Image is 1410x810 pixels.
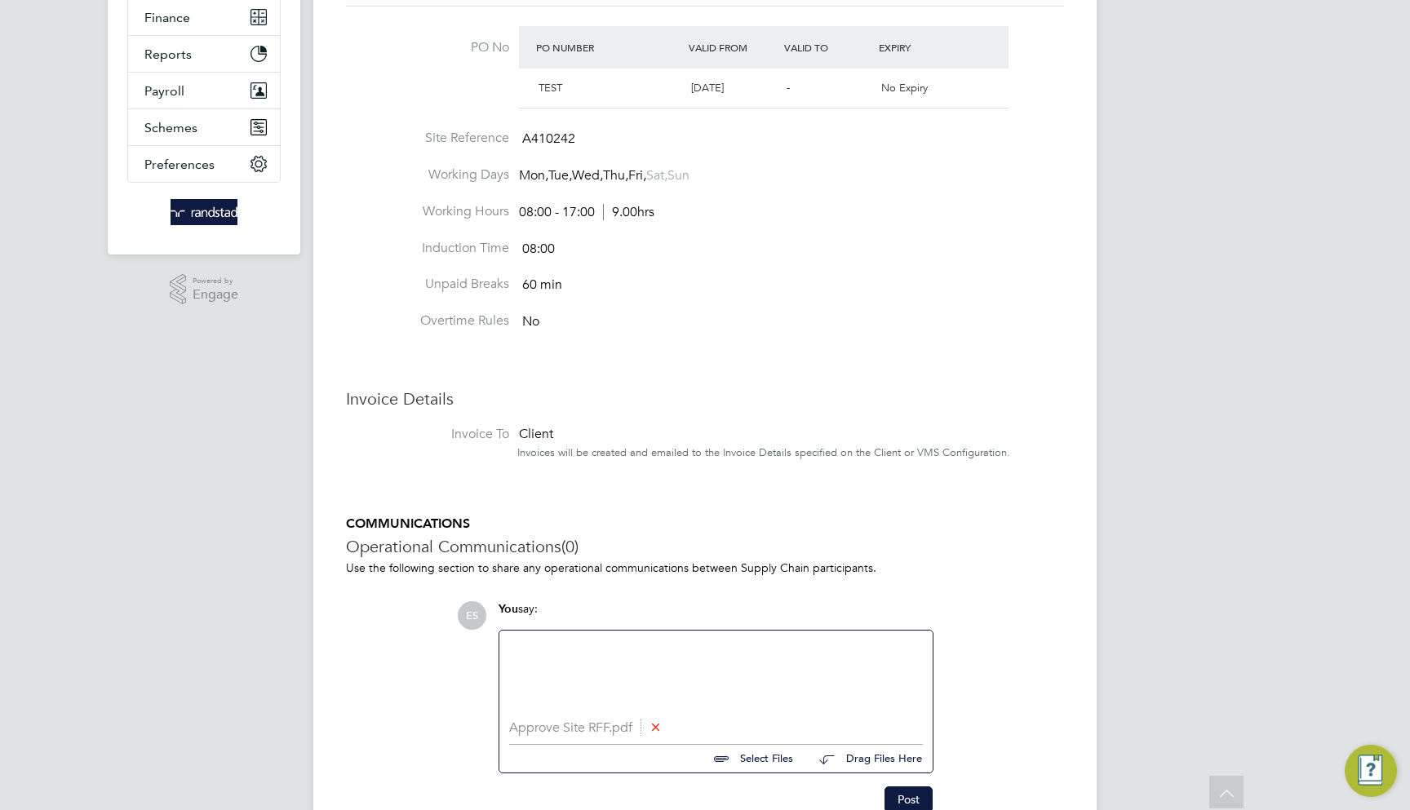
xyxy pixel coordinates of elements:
span: Mon, [519,167,548,184]
span: (0) [561,536,579,557]
span: Thu, [603,167,628,184]
label: Working Hours [346,203,509,220]
span: A410242 [522,131,575,147]
div: say: [499,601,933,630]
div: 08:00 - 17:00 [519,204,654,221]
h3: Operational Communications [346,536,1064,557]
span: Wed, [572,167,603,184]
div: Valid To [780,33,876,62]
h3: Invoice Details [346,388,1064,409]
label: Working Days [346,166,509,184]
span: Sat, [646,167,667,184]
span: Preferences [144,157,215,172]
button: Drag Files Here [806,742,923,777]
div: PO Number [532,33,685,62]
button: Schemes [128,109,280,145]
label: Overtime Rules [346,312,509,330]
span: No [522,313,539,330]
button: Payroll [128,73,280,108]
span: ES [458,601,486,630]
span: 08:00 [522,241,555,257]
button: Reports [128,36,280,72]
label: Unpaid Breaks [346,276,509,293]
div: Invoices will be created and emailed to the Invoice Details specified on the Client or VMS Config... [517,446,1064,460]
a: Powered byEngage [170,274,239,305]
span: You [499,602,518,616]
a: Go to home page [127,199,281,225]
label: PO No [346,39,509,56]
span: Payroll [144,83,184,99]
span: Sun [667,167,689,184]
span: TEST [539,81,562,95]
span: Fri, [628,167,646,184]
span: No Expiry [881,81,928,95]
button: Engage Resource Center [1345,745,1397,797]
span: 9.00hrs [603,204,654,220]
div: Valid From [685,33,780,62]
span: [DATE] [691,81,724,95]
span: Finance [144,10,190,25]
label: Invoice To [346,426,509,443]
div: Client [517,426,1064,443]
span: 60 min [522,277,562,294]
span: Reports [144,46,192,62]
span: Powered by [193,274,238,288]
li: Approve Site RFF.pdf [509,720,923,736]
h5: COMMUNICATIONS [346,516,1064,533]
div: Expiry [875,33,970,62]
img: randstad-logo-retina.png [171,199,238,225]
label: Site Reference [346,130,509,147]
span: Engage [193,288,238,302]
span: - [787,81,790,95]
button: Preferences [128,146,280,182]
span: Schemes [144,120,197,135]
span: Tue, [548,167,572,184]
label: Induction Time [346,240,509,257]
p: Use the following section to share any operational communications between Supply Chain participants. [346,560,1064,575]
